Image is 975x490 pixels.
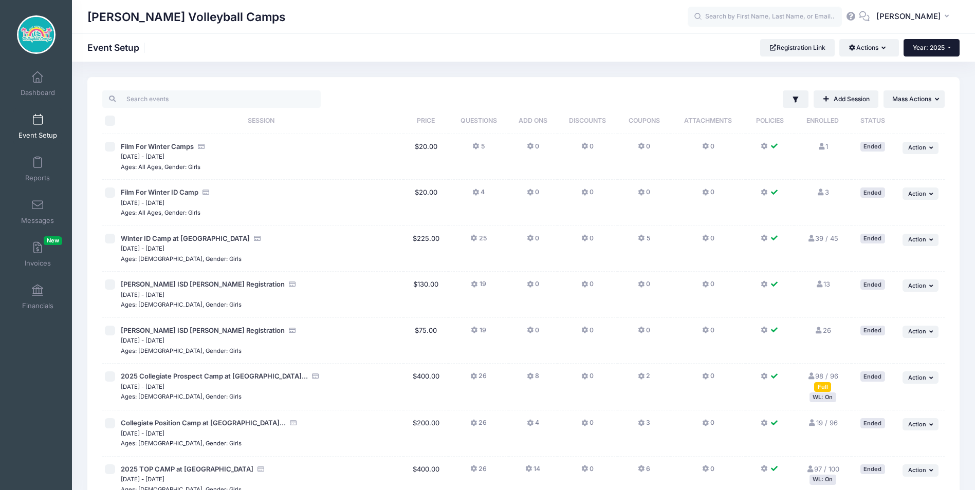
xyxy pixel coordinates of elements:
span: Questions [461,117,497,124]
td: $400.00 [403,364,448,410]
span: Event Setup [19,131,57,140]
button: 2 [638,371,650,386]
a: Dashboard [13,66,62,102]
span: Action [908,236,926,243]
th: Policies [746,108,794,134]
button: 0 [527,187,539,202]
button: 0 [702,142,714,157]
span: Action [908,374,926,381]
button: 26 [470,371,487,386]
a: 13 [815,280,830,288]
span: Year: 2025 [913,44,945,51]
button: 0 [581,418,594,433]
i: Accepting Credit Card Payments [253,235,262,242]
small: Ages: All Ages, Gender: Girls [121,209,200,216]
div: WL: On [810,475,836,484]
img: Jeff Huebner Volleyball Camps [17,15,56,54]
button: 0 [581,371,594,386]
span: Messages [21,216,54,225]
small: [DATE] - [DATE] [121,291,164,298]
div: Ended [860,187,885,197]
button: 0 [581,326,594,341]
td: $75.00 [403,318,448,364]
span: Mass Actions [892,95,931,103]
button: 0 [702,418,714,433]
div: Ended [860,418,885,428]
button: 0 [581,234,594,249]
span: Action [908,328,926,335]
button: 0 [702,187,714,202]
span: [PERSON_NAME] [876,11,941,22]
span: 2025 TOP CAMP at [GEOGRAPHIC_DATA] [121,465,253,473]
button: Action [903,279,939,292]
a: InvoicesNew [13,236,62,272]
a: Messages [13,194,62,230]
button: 14 [525,464,540,479]
button: 4 [472,187,485,202]
span: [PERSON_NAME] ISD [PERSON_NAME] Registration [121,326,285,334]
button: Action [903,371,939,384]
td: $130.00 [403,272,448,318]
small: [DATE] - [DATE] [121,153,164,160]
th: Discounts [557,108,618,134]
button: 8 [527,371,539,386]
button: 0 [702,234,714,249]
input: Search by First Name, Last Name, or Email... [688,7,842,27]
small: [DATE] - [DATE] [121,337,164,344]
i: Accepting Credit Card Payments [288,327,297,334]
button: Action [903,187,939,200]
span: Winter ID Camp at [GEOGRAPHIC_DATA] [121,234,250,242]
a: 1 [817,142,828,150]
button: 0 [581,279,594,294]
a: 26 [814,326,831,334]
small: [DATE] - [DATE] [121,476,164,483]
th: Questions [448,108,508,134]
small: Ages: [DEMOGRAPHIC_DATA], Gender: Girls [121,393,242,400]
a: Event Setup [13,108,62,144]
button: 0 [702,279,714,294]
button: 0 [638,279,650,294]
th: Enrolled [794,108,852,134]
span: Policies [756,117,784,124]
span: Financials [22,301,53,310]
button: 0 [527,142,539,157]
button: 5 [472,142,484,157]
button: 0 [581,142,594,157]
span: Film For Winter ID Camp [121,188,198,196]
button: 0 [527,326,539,341]
button: Action [903,464,939,477]
th: Status [852,108,894,134]
button: 19 [471,326,486,341]
small: Ages: [DEMOGRAPHIC_DATA], Gender: Girls [121,440,242,447]
button: 0 [638,326,650,341]
i: Accepting Credit Card Payments [311,373,320,380]
th: Session [118,108,403,134]
div: Ended [860,464,885,474]
td: $200.00 [403,410,448,457]
th: Coupons [618,108,671,134]
div: Ended [860,371,885,381]
a: Add Session [814,90,878,108]
small: Ages: [DEMOGRAPHIC_DATA], Gender: Girls [121,301,242,308]
small: Ages: [DEMOGRAPHIC_DATA], Gender: Girls [121,255,242,262]
a: Financials [13,279,62,315]
button: Year: 2025 [904,39,960,56]
button: 0 [527,234,539,249]
span: Discounts [569,117,606,124]
div: Ended [860,142,885,152]
span: Action [908,190,926,197]
div: WL: On [810,392,836,402]
span: Reports [25,174,50,182]
td: $20.00 [403,180,448,226]
input: Search events [102,90,321,108]
small: [DATE] - [DATE] [121,199,164,206]
a: Reports [13,151,62,187]
button: Action [903,234,939,246]
span: Dashboard [21,88,55,97]
span: 2025 Collegiate Prospect Camp at [GEOGRAPHIC_DATA]... [121,372,308,380]
a: Registration Link [760,39,835,56]
span: Coupons [629,117,660,124]
i: Accepting Credit Card Payments [202,189,210,196]
button: 5 [638,234,650,249]
button: 4 [527,418,539,433]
